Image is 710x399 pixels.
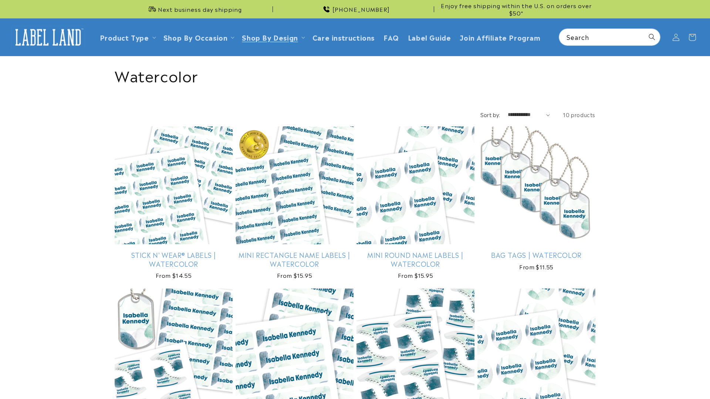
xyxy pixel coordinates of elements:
a: Mini Rectangle Name Labels | Watercolor [236,250,354,268]
span: [PHONE_NUMBER] [332,6,390,13]
img: Label Land [11,26,85,49]
span: Care instructions [312,33,375,41]
button: Search [644,29,660,45]
span: Label Guide [408,33,451,41]
label: Sort by: [480,111,500,118]
span: Join Affiliate Program [460,33,540,41]
a: Care instructions [308,28,379,46]
summary: Product Type [95,28,159,46]
a: Stick N' Wear® Labels | Watercolor [115,250,233,268]
a: Product Type [100,32,149,42]
span: Enjoy free shipping within the U.S. on orders over $50* [437,2,595,16]
summary: Shop By Design [237,28,308,46]
span: 10 products [563,111,595,118]
a: Mini Round Name Labels | Watercolor [356,250,474,268]
a: Bag Tags | Watercolor [477,250,595,259]
summary: Shop By Occasion [159,28,238,46]
a: Join Affiliate Program [455,28,545,46]
iframe: Gorgias Floating Chat [555,364,703,392]
span: Shop By Occasion [163,33,228,41]
span: FAQ [383,33,399,41]
a: Label Guide [403,28,456,46]
a: Shop By Design [242,32,298,42]
span: Next business day shipping [158,6,242,13]
a: FAQ [379,28,403,46]
a: Label Land [9,23,88,51]
h1: Watercolor [115,65,595,85]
